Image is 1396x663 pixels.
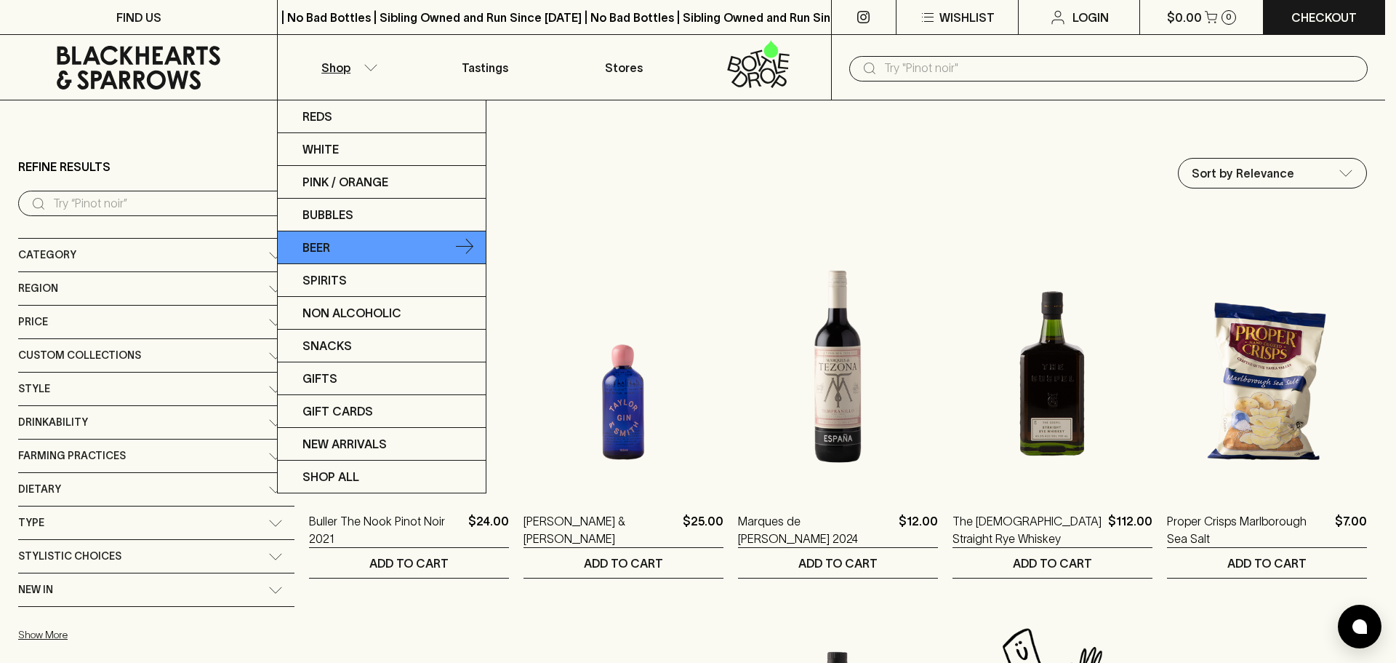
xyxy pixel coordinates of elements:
[302,468,359,485] p: SHOP ALL
[278,133,486,166] a: White
[278,461,486,493] a: SHOP ALL
[278,166,486,199] a: Pink / Orange
[302,304,401,322] p: Non Alcoholic
[278,264,486,297] a: Spirits
[302,370,337,387] p: Gifts
[278,100,486,133] a: Reds
[302,239,330,256] p: Beer
[302,402,373,420] p: Gift Cards
[278,199,486,231] a: Bubbles
[302,173,388,191] p: Pink / Orange
[1352,619,1367,634] img: bubble-icon
[302,271,347,289] p: Spirits
[278,330,486,362] a: Snacks
[278,297,486,330] a: Non Alcoholic
[302,435,387,453] p: New Arrivals
[278,395,486,428] a: Gift Cards
[302,337,352,354] p: Snacks
[278,428,486,461] a: New Arrivals
[302,206,353,223] p: Bubbles
[278,231,486,264] a: Beer
[302,108,332,125] p: Reds
[278,362,486,395] a: Gifts
[302,140,339,158] p: White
